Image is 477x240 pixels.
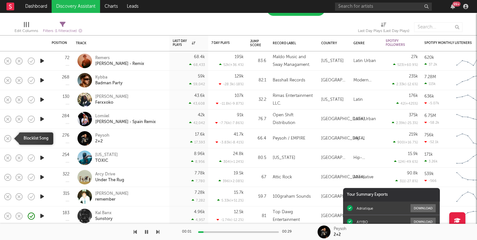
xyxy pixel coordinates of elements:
[219,160,244,164] div: 304 ( +1.24 % )
[194,94,205,98] div: 43.6k
[234,171,244,175] div: 19.5k
[357,206,373,211] div: Adriatique
[95,197,128,203] div: remember
[234,191,244,195] div: 15.7k
[52,41,67,45] div: Position
[189,63,205,67] div: 68,433
[273,173,292,181] div: Attic Rock
[321,173,365,181] div: [GEOGRAPHIC_DATA]
[233,152,244,156] div: 24.8k
[95,55,144,61] div: Remers
[95,191,128,197] div: [PERSON_NAME]
[321,115,365,123] div: [GEOGRAPHIC_DATA]
[190,140,205,144] div: 17,593
[334,232,341,238] div: 2+2
[192,198,205,203] div: 7,282
[353,154,379,162] div: Hip-Hop/Rap
[424,140,439,144] div: -52.1k
[182,228,195,236] div: 00:01
[392,82,418,86] div: 2.33k ( -12.6 % )
[394,160,418,164] div: 124 ( -49.6 % )
[63,192,69,196] div: 315
[95,177,124,183] div: Under The Rug
[250,193,266,201] div: 59.7
[250,57,266,65] div: 83.6
[219,63,244,67] div: 52k ( +36.4 % )
[321,41,344,45] div: Country
[250,173,266,181] div: 67
[65,56,69,60] div: 72
[424,120,439,125] div: -58.2k
[216,101,244,106] div: -11.8k ( -9.87 % )
[95,210,113,222] a: Kal BanxSunstory
[62,75,69,79] div: 268
[321,96,344,104] div: [US_STATE]
[409,94,418,98] div: 176k
[194,55,205,59] div: 68.4k
[217,198,244,203] div: 5.33k ( +51.2 % )
[424,56,434,60] div: 620k
[95,94,128,100] div: [PERSON_NAME]
[95,55,144,67] a: Remers[PERSON_NAME] - Remix
[250,115,266,123] div: 76.7
[407,171,418,175] div: 90.8k
[282,228,295,236] div: 00:29
[393,140,418,144] div: 900 ( +16.7 % )
[424,41,473,45] div: Spotify Monthly Listeners
[234,210,244,214] div: 12.5k
[198,74,205,78] div: 59k
[95,80,123,86] div: Badman Party
[321,193,365,201] div: [GEOGRAPHIC_DATA]
[189,101,205,106] div: 43,608
[409,132,418,137] div: 219k
[194,152,205,156] div: 8.96k
[424,82,436,86] div: 115k
[62,153,69,157] div: 254
[63,172,69,176] div: 322
[273,154,295,162] div: [US_STATE]
[189,82,205,86] div: 59,042
[95,172,124,177] div: Arcy Drive
[43,19,82,38] div: Filters(1 filter active)
[386,39,408,47] div: Spotify Followers
[95,191,128,203] a: [PERSON_NAME]remember
[392,121,418,125] div: 2.39k ( -25.3 % )
[424,62,437,67] div: 37.2k
[194,210,205,214] div: 4.96k
[198,113,205,117] div: 42k
[95,216,113,222] div: Sunstory
[95,75,123,86] a: KybbaBadman Party
[191,218,205,222] div: 4,957
[424,133,434,137] div: 756k
[411,55,418,59] div: 27k
[414,22,462,32] input: Search...
[237,113,244,117] div: 91k
[235,94,244,98] div: 107k
[216,140,244,144] div: -3.83k ( -8.41 % )
[424,179,437,183] div: -566
[215,121,244,125] div: -7.76k ( -7.86 % )
[358,19,409,38] div: Last Day Plays (Last Day Plays)
[353,57,376,65] div: Latin Urban
[189,121,205,125] div: 42,042
[451,4,455,9] button: 99+
[55,29,77,33] span: ( 1 filter active)
[424,94,434,99] div: 636k
[195,132,205,137] div: 17.6k
[411,218,436,226] button: Download
[76,41,163,45] div: Track
[195,171,205,175] div: 7.78k
[334,226,346,232] div: Peysoh
[353,115,376,123] div: Latin Urban
[95,94,128,106] a: [PERSON_NAME]Ferxxoko
[95,139,109,144] div: 2+2
[191,160,205,164] div: 8,956
[95,113,156,119] div: Lomiiel
[235,55,244,59] div: 195k
[250,212,266,220] div: 81
[43,27,82,35] div: Filters
[273,111,315,127] div: Open Shift Distribution
[250,96,266,104] div: 32.2
[95,75,123,80] div: Kybba
[195,191,205,195] div: 7.28k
